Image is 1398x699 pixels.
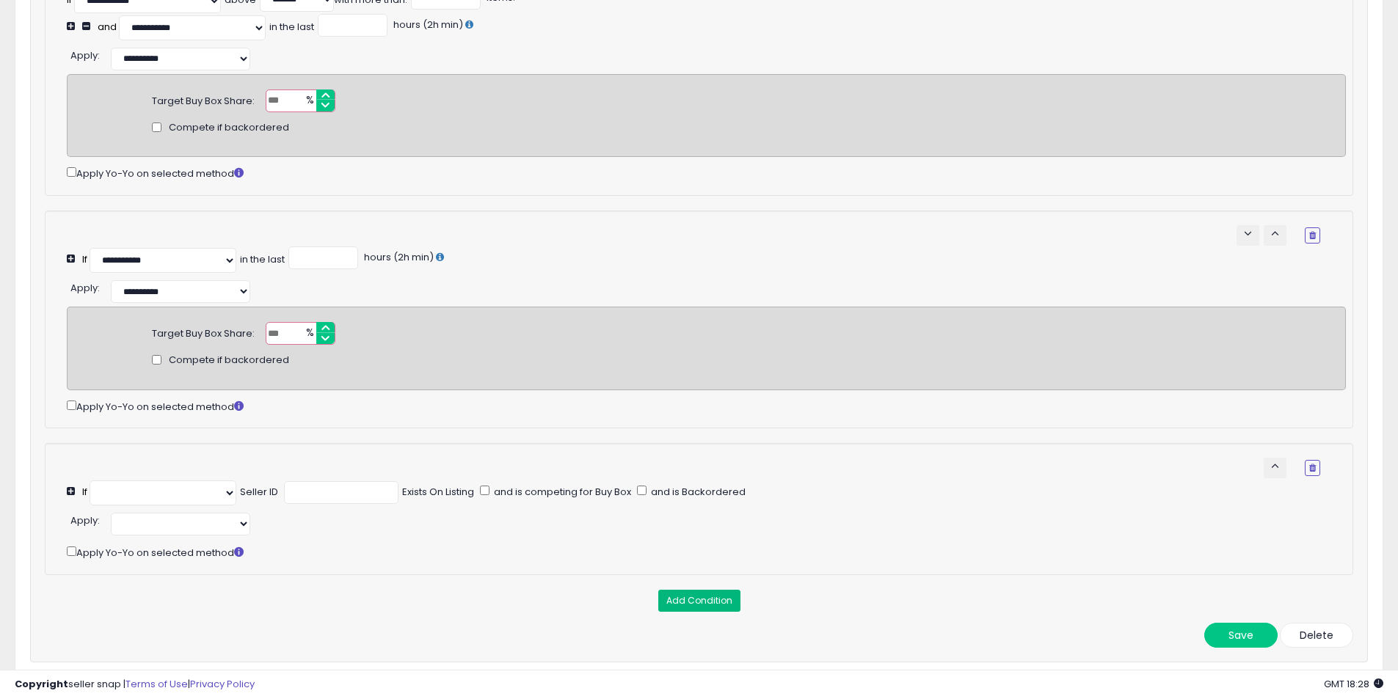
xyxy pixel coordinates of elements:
[125,677,188,691] a: Terms of Use
[1268,459,1282,473] span: keyboard_arrow_up
[15,677,68,691] strong: Copyright
[1280,623,1353,648] button: Delete
[297,323,321,345] span: %
[70,44,100,63] div: :
[402,486,474,499] div: Exists On Listing
[190,677,255,691] a: Privacy Policy
[15,678,255,692] div: seller snap | |
[169,354,289,367] span: Compete if backordered
[1309,464,1316,472] i: Remove Condition
[649,485,746,499] span: and is Backordered
[67,398,1346,414] div: Apply Yo-Yo on selected method
[658,590,740,612] button: Add Condition
[240,486,278,499] div: Seller ID
[67,164,1346,181] div: Apply Yo-Yo on selected method
[1324,677,1383,691] span: 2025-09-17 18:28 GMT
[1264,458,1286,478] button: keyboard_arrow_up
[70,509,100,528] div: :
[1204,623,1278,648] button: Save
[1309,231,1316,240] i: Remove Condition
[240,253,285,267] div: in the last
[391,18,463,32] span: hours (2h min)
[70,513,98,527] span: Apply
[269,21,314,34] div: in the last
[67,544,1346,560] div: Apply Yo-Yo on selected method
[152,89,255,109] div: Target Buy Box Share:
[1264,225,1286,246] button: keyboard_arrow_up
[70,277,100,296] div: :
[492,485,631,499] span: and is competing for Buy Box
[1268,227,1282,241] span: keyboard_arrow_up
[169,121,289,135] span: Compete if backordered
[1241,227,1255,241] span: keyboard_arrow_down
[297,90,321,112] span: %
[1237,225,1259,246] button: keyboard_arrow_down
[70,281,98,295] span: Apply
[70,48,98,62] span: Apply
[152,322,255,341] div: Target Buy Box Share:
[362,250,434,264] span: hours (2h min)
